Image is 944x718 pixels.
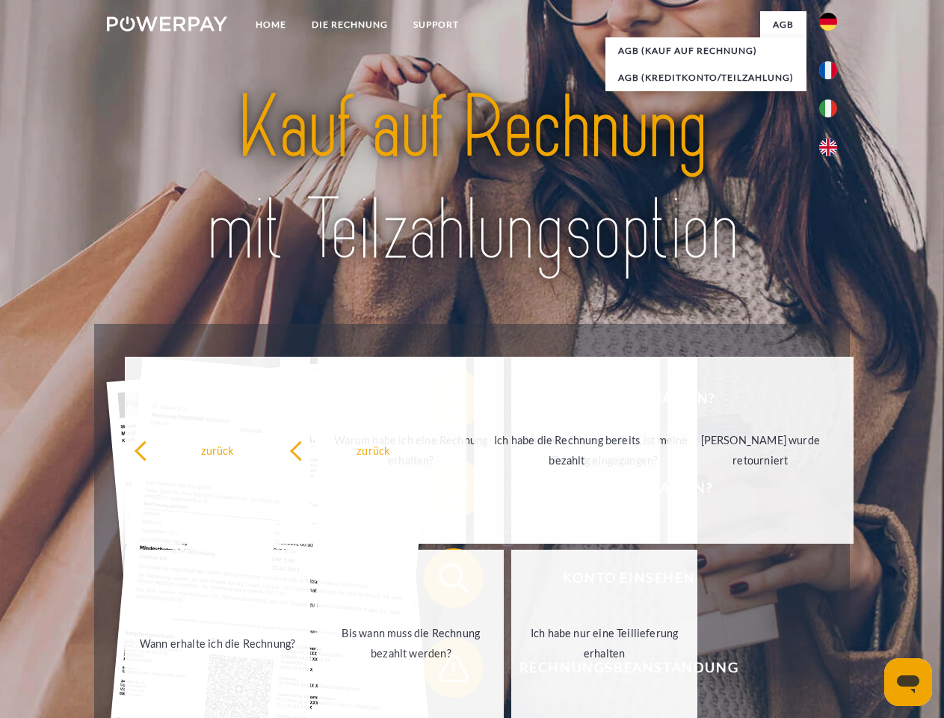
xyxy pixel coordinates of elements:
[819,99,837,117] img: it
[134,440,302,460] div: zurück
[401,11,472,38] a: SUPPORT
[760,11,806,38] a: agb
[327,623,495,663] div: Bis wann muss die Rechnung bezahlt werden?
[884,658,932,706] iframe: Schaltfläche zum Öffnen des Messaging-Fensters
[520,623,688,663] div: Ich habe nur eine Teillieferung erhalten
[289,440,457,460] div: zurück
[107,16,227,31] img: logo-powerpay-white.svg
[676,430,845,470] div: [PERSON_NAME] wurde retourniert
[299,11,401,38] a: DIE RECHNUNG
[483,430,651,470] div: Ich habe die Rechnung bereits bezahlt
[243,11,299,38] a: Home
[134,633,302,653] div: Wann erhalte ich die Rechnung?
[819,61,837,79] img: fr
[605,37,806,64] a: AGB (Kauf auf Rechnung)
[819,13,837,31] img: de
[143,72,801,286] img: title-powerpay_de.svg
[819,138,837,156] img: en
[605,64,806,91] a: AGB (Kreditkonto/Teilzahlung)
